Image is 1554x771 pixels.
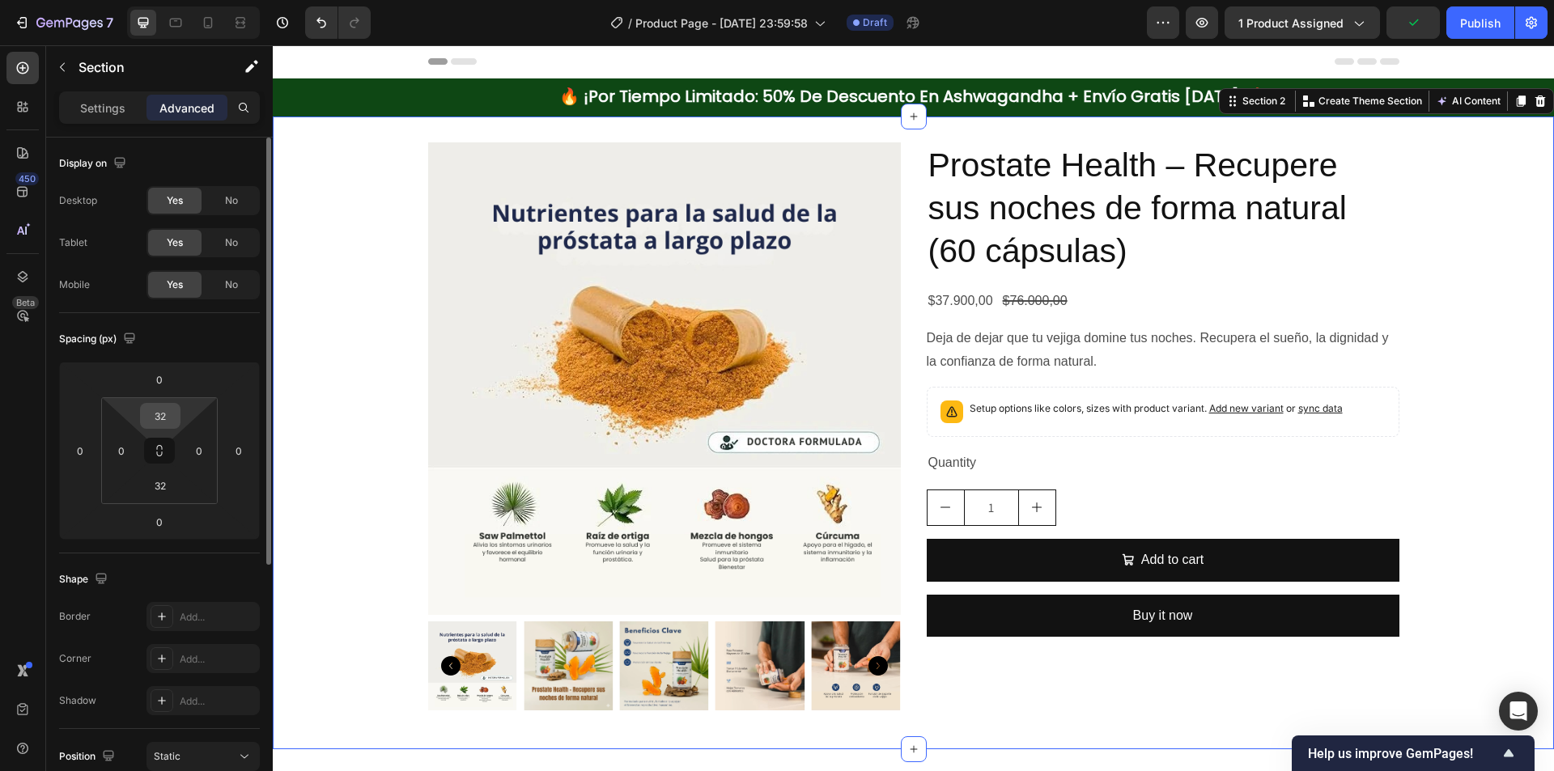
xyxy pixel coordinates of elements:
div: Section 2 [966,49,1016,63]
button: 1 product assigned [1225,6,1380,39]
input: 0px [109,438,134,463]
p: Setup options like colors, sizes with product variant. [697,355,1070,371]
span: No [225,193,238,208]
div: Add... [180,694,256,709]
div: Border [59,609,91,624]
div: Shadow [59,693,96,708]
span: Static [154,750,180,762]
p: Section [79,57,211,77]
div: Beta [12,296,39,309]
div: Spacing (px) [59,328,139,350]
p: Create Theme Section [1046,49,1149,63]
button: decrement [655,445,691,480]
p: 7 [106,13,113,32]
span: Yes [167,235,183,250]
input: quantity [691,445,746,480]
button: 7 [6,6,121,39]
input: 2xl [144,404,176,428]
span: Add new variant [936,357,1011,369]
p: Deja de dejar que tu vejiga domine tus noches. Recupera el sueño, la dignidad y la confianza de f... [654,286,1116,323]
div: Display on [59,153,129,175]
button: Static [146,742,260,771]
span: Help us improve GemPages! [1308,746,1499,761]
input: 0 [143,510,176,534]
span: 1 product assigned [1238,15,1344,32]
div: Add... [180,652,256,667]
span: No [225,277,238,292]
p: Settings [80,100,125,116]
input: 0px [187,438,211,463]
div: $76.000,00 [728,243,796,269]
span: Yes [167,193,183,208]
input: 2xl [144,473,176,498]
span: Draft [863,15,887,30]
div: Undo/Redo [305,6,371,39]
div: Position [59,746,118,768]
button: Show survey - Help us improve GemPages! [1308,743,1518,763]
button: increment [746,445,783,480]
button: Carousel Next Arrow [596,611,615,630]
p: Advanced [159,100,214,116]
h2: Prostate Health – Recupere sus noches de forma natural (60 cápsulas) [654,97,1127,230]
button: AI Content [1160,46,1231,66]
span: Yes [167,277,183,292]
span: No [225,235,238,250]
div: Buy it now [860,559,920,582]
button: Add to cart [654,494,1127,536]
div: Mobile [59,277,90,292]
div: Tablet [59,235,87,250]
button: Buy it now [654,549,1127,592]
div: Desktop [59,193,97,208]
span: sync data [1025,357,1070,369]
button: Publish [1446,6,1514,39]
span: / [628,15,632,32]
input: 0 [227,438,251,463]
iframe: Design area [273,45,1554,771]
div: Shape [59,569,111,591]
span: Product Page - [DATE] 23:59:58 [635,15,808,32]
div: Publish [1460,15,1501,32]
span: or [1011,357,1070,369]
div: Open Intercom Messenger [1499,692,1538,731]
div: 450 [15,172,39,185]
div: Add... [180,610,256,625]
input: 0 [68,438,92,463]
div: Quantity [654,405,1127,431]
div: Corner [59,651,91,666]
div: Add to cart [868,503,931,527]
input: 0 [143,367,176,392]
div: $37.900,00 [654,243,722,269]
